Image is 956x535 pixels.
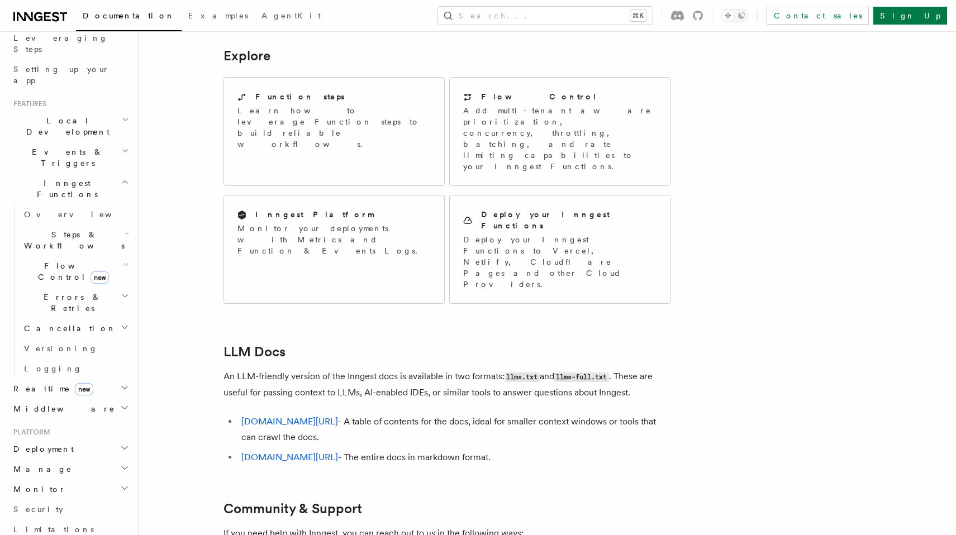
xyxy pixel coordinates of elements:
a: [DOMAIN_NAME][URL] [241,452,338,462]
span: Security [13,505,63,514]
span: Limitations [13,525,94,534]
span: Cancellation [20,323,116,334]
a: Security [9,499,131,519]
code: llms-full.txt [554,372,609,382]
span: Deployment [9,443,74,455]
button: Manage [9,459,131,479]
h2: Flow Control [481,91,597,102]
a: Explore [223,48,270,64]
kbd: ⌘K [630,10,646,21]
span: Versioning [24,344,98,353]
button: Middleware [9,399,131,419]
span: Platform [9,428,50,437]
a: Community & Support [223,501,362,517]
a: Versioning [20,338,131,359]
span: Flow Control [20,260,123,283]
button: Flow Controlnew [20,256,131,287]
span: Errors & Retries [20,292,121,314]
button: Steps & Workflows [20,224,131,256]
button: Toggle dark mode [721,9,748,22]
span: Middleware [9,403,115,414]
span: new [75,383,93,395]
button: Inngest Functions [9,173,131,204]
li: - A table of contents for the docs, ideal for smaller context windows or tools that can crawl the... [238,414,670,445]
p: Learn how to leverage Function steps to build reliable workflows. [237,105,431,150]
span: Setting up your app [13,65,110,85]
li: - The entire docs in markdown format. [238,450,670,465]
a: Sign Up [873,7,947,25]
span: Monitor [9,484,66,495]
a: LLM Docs [223,344,286,360]
code: llms.txt [505,372,540,382]
a: Logging [20,359,131,379]
a: Leveraging Steps [9,28,131,59]
button: Deployment [9,439,131,459]
a: AgentKit [255,3,327,30]
button: Local Development [9,111,131,142]
button: Events & Triggers [9,142,131,173]
span: Local Development [9,115,122,137]
button: Realtimenew [9,379,131,399]
a: [DOMAIN_NAME][URL] [241,416,338,427]
p: Deploy your Inngest Functions to Vercel, Netlify, Cloudflare Pages and other Cloud Providers. [463,234,657,290]
p: Monitor your deployments with Metrics and Function & Events Logs. [237,223,431,256]
h2: Function steps [255,91,345,102]
a: Function stepsLearn how to leverage Function steps to build reliable workflows. [223,77,445,186]
a: Inngest PlatformMonitor your deployments with Metrics and Function & Events Logs. [223,195,445,304]
span: Leveraging Steps [13,34,108,54]
span: Steps & Workflows [20,229,125,251]
span: AgentKit [261,11,321,20]
p: An LLM-friendly version of the Inngest docs is available in two formats: and . These are useful f... [223,369,670,400]
a: Flow ControlAdd multi-tenant aware prioritization, concurrency, throttling, batching, and rate li... [449,77,670,186]
span: Documentation [83,11,175,20]
a: Contact sales [767,7,869,25]
a: Setting up your app [9,59,131,90]
span: Events & Triggers [9,146,122,169]
button: Search...⌘K [438,7,653,25]
span: Inngest Functions [9,178,121,200]
button: Errors & Retries [20,287,131,318]
button: Monitor [9,479,131,499]
a: Overview [20,204,131,224]
span: Manage [9,464,72,475]
h2: Inngest Platform [255,209,374,220]
p: Add multi-tenant aware prioritization, concurrency, throttling, batching, and rate limiting capab... [463,105,657,172]
div: Inngest Functions [9,204,131,379]
span: Overview [24,210,139,219]
a: Examples [182,3,255,30]
span: Examples [188,11,248,20]
a: Documentation [76,3,182,31]
span: Logging [24,364,82,373]
span: Features [9,99,46,108]
span: Realtime [9,383,93,394]
span: new [91,271,109,284]
h2: Deploy your Inngest Functions [481,209,657,231]
a: Deploy your Inngest FunctionsDeploy your Inngest Functions to Vercel, Netlify, Cloudflare Pages a... [449,195,670,304]
button: Cancellation [20,318,131,338]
